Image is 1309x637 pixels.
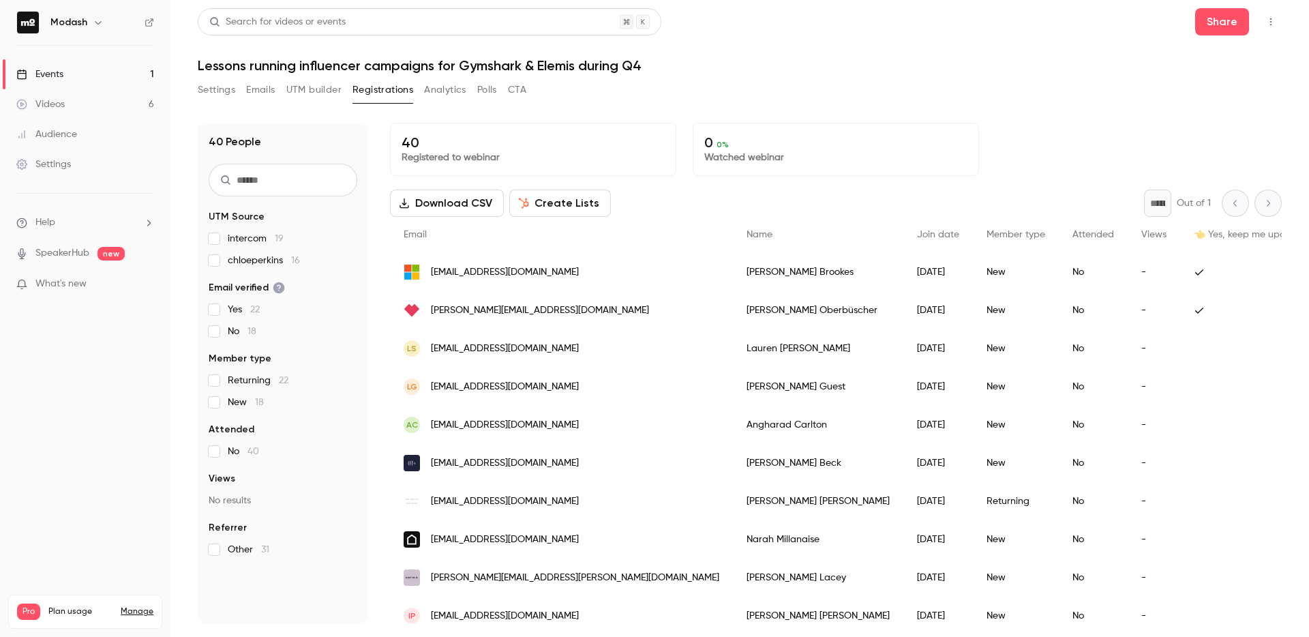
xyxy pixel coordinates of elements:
span: 22 [279,376,288,385]
div: New [973,253,1059,291]
div: [DATE] [903,406,973,444]
div: Audience [16,128,77,141]
li: help-dropdown-opener [16,216,154,230]
div: No [1059,597,1128,635]
button: Registrations [352,79,413,101]
span: chloeperkins [228,254,300,267]
div: [DATE] [903,520,973,559]
span: Attended [1072,230,1114,239]
img: squarelovin.com [404,302,420,318]
span: What's new [35,277,87,291]
div: [DATE] [903,329,973,368]
h1: Lessons running influencer campaigns for Gymshark & Elemis during Q4 [198,57,1282,74]
span: [EMAIL_ADDRESS][DOMAIN_NAME] [431,342,579,356]
span: New [228,396,264,409]
div: No [1059,368,1128,406]
div: [PERSON_NAME] Lacey [733,559,903,597]
span: 19 [275,234,284,243]
div: [DATE] [903,368,973,406]
span: new [97,247,125,261]
button: Emails [246,79,275,101]
img: Modash [17,12,39,33]
span: 31 [261,545,269,554]
span: LS [407,342,417,355]
button: Share [1195,8,1249,35]
img: onetwelveagency.com [404,455,420,471]
div: [DATE] [903,559,973,597]
h1: 40 People [209,134,261,150]
div: Videos [16,98,65,111]
div: New [973,291,1059,329]
div: [DATE] [903,444,973,482]
div: New [973,329,1059,368]
span: [EMAIL_ADDRESS][DOMAIN_NAME] [431,380,579,394]
span: Email [404,230,427,239]
p: No results [209,494,357,507]
div: Narah Millanaise [733,520,903,559]
div: No [1059,406,1128,444]
div: No [1059,253,1128,291]
div: Returning [973,482,1059,520]
div: [DATE] [903,253,973,291]
div: - [1128,329,1180,368]
div: No [1059,444,1128,482]
div: New [973,520,1059,559]
button: CTA [508,79,526,101]
div: New [973,368,1059,406]
div: - [1128,368,1180,406]
div: New [973,406,1059,444]
div: No [1059,559,1128,597]
div: No [1059,520,1128,559]
p: Registered to webinar [402,151,665,164]
span: Pro [17,604,40,620]
img: estrid.com [404,569,420,586]
div: - [1128,406,1180,444]
button: UTM builder [286,79,342,101]
img: outlook.com [404,264,420,280]
div: - [1128,444,1180,482]
div: Settings [16,158,71,171]
div: - [1128,597,1180,635]
div: [PERSON_NAME] Guest [733,368,903,406]
div: Lauren [PERSON_NAME] [733,329,903,368]
span: No [228,445,259,458]
span: Email verified [209,281,285,295]
span: Views [1141,230,1167,239]
div: [DATE] [903,597,973,635]
div: New [973,559,1059,597]
div: [DATE] [903,482,973,520]
a: SpeakerHub [35,246,89,261]
span: [EMAIL_ADDRESS][DOMAIN_NAME] [431,494,579,509]
div: [PERSON_NAME] [PERSON_NAME] [733,482,903,520]
span: [PERSON_NAME][EMAIL_ADDRESS][DOMAIN_NAME] [431,303,649,318]
span: Attended [209,423,254,436]
span: 18 [255,398,264,407]
div: [PERSON_NAME] Beck [733,444,903,482]
div: No [1059,291,1128,329]
span: LG [407,381,417,393]
button: Settings [198,79,235,101]
span: 22 [250,305,260,314]
div: Events [16,68,63,81]
span: [EMAIL_ADDRESS][DOMAIN_NAME] [431,456,579,471]
p: Out of 1 [1177,196,1211,210]
span: Referrer [209,521,247,535]
div: No [1059,482,1128,520]
span: Help [35,216,55,230]
span: IP [408,610,416,622]
span: Yes [228,303,260,316]
div: Angharad Carlton [733,406,903,444]
p: 40 [402,134,665,151]
div: - [1128,482,1180,520]
span: [EMAIL_ADDRESS][DOMAIN_NAME] [431,533,579,547]
button: Download CSV [390,190,504,217]
div: No [1059,329,1128,368]
span: Views [209,472,235,486]
span: UTM Source [209,210,265,224]
button: Polls [477,79,497,101]
div: [PERSON_NAME] [PERSON_NAME] [733,597,903,635]
span: 18 [247,327,256,336]
section: facet-groups [209,210,357,557]
div: Search for videos or events [209,15,346,29]
img: jomajewellery.com [404,493,420,509]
